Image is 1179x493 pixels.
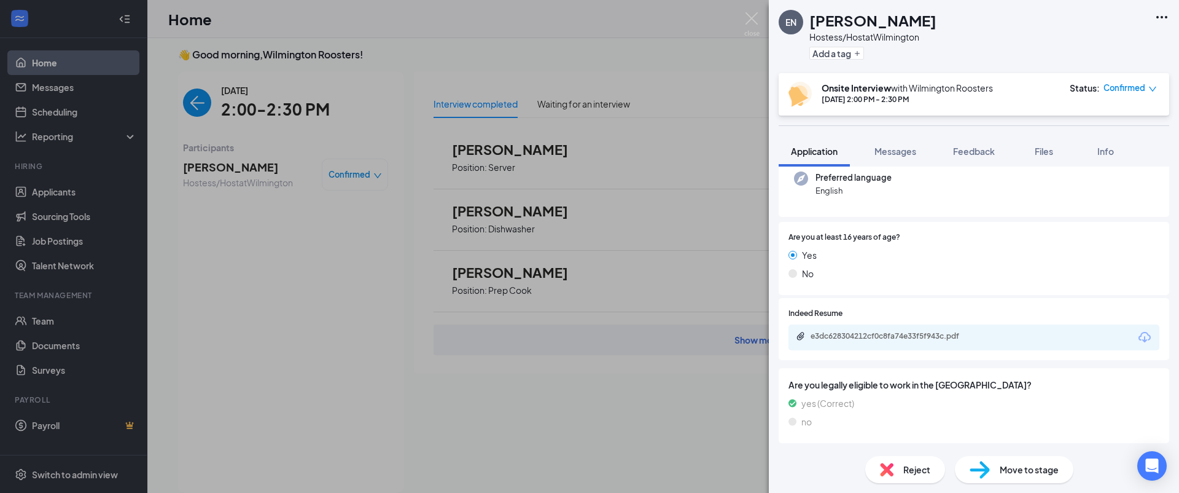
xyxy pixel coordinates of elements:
svg: Paperclip [796,331,806,341]
div: [DATE] 2:00 PM - 2:30 PM [822,94,993,105]
span: Are you at least 16 years of age? [788,232,900,243]
span: Move to stage [1000,463,1059,476]
div: e3dc628304212cf0c8fa74e33f5f943c.pdf [811,331,982,341]
span: Confirmed [1103,82,1145,94]
span: No [802,267,814,280]
span: Preferred language [815,172,892,184]
span: yes (Correct) [801,396,854,410]
span: no [801,415,812,428]
span: Reject [903,463,930,476]
svg: Plus [854,50,861,57]
span: Files [1035,146,1053,157]
span: Are you legally eligible to work in the [GEOGRAPHIC_DATA]? [788,378,1159,392]
span: Feedback [953,146,995,157]
div: EN [785,16,796,28]
div: Open Intercom Messenger [1137,451,1167,481]
svg: Download [1137,330,1152,345]
span: down [1148,85,1157,93]
span: Application [791,146,838,157]
span: Yes [802,248,817,262]
a: Paperclipe3dc628304212cf0c8fa74e33f5f943c.pdf [796,331,995,343]
div: with Wilmington Roosters [822,82,993,94]
div: Hostess/Host at Wilmington [809,31,936,43]
h1: [PERSON_NAME] [809,10,936,31]
span: Info [1097,146,1114,157]
span: Messages [874,146,916,157]
svg: Ellipses [1154,10,1169,25]
b: Onsite Interview [822,82,891,93]
button: PlusAdd a tag [809,47,864,60]
div: Status : [1070,82,1100,94]
span: English [815,184,892,197]
span: Indeed Resume [788,308,842,320]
